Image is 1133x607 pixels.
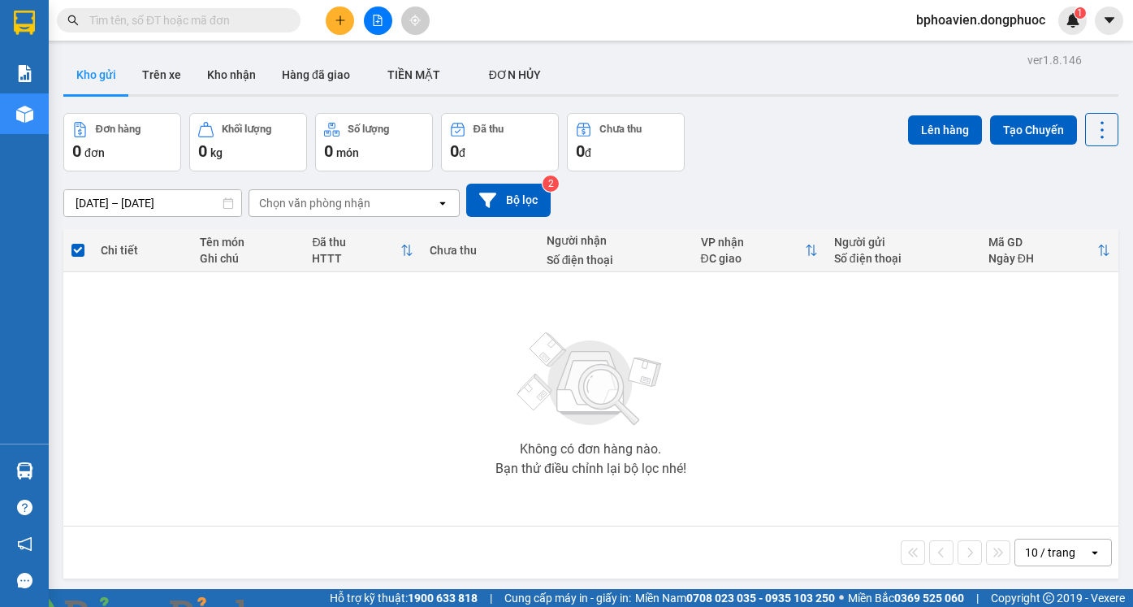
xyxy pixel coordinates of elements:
th: Toggle SortBy [693,229,826,272]
div: Người nhận [547,234,685,247]
sup: 2 [543,176,559,192]
button: Đã thu0đ [441,113,559,171]
div: Số điện thoại [547,254,685,267]
span: message [17,573,32,588]
strong: 1900 633 818 [408,592,478,605]
span: | [490,589,492,607]
div: VP nhận [701,236,805,249]
div: HTTT [312,252,400,265]
input: Select a date range. [64,190,241,216]
div: ĐC giao [701,252,805,265]
span: caret-down [1102,13,1117,28]
span: TIỀN MẶT [387,68,440,81]
div: Không có đơn hàng nào. [520,443,661,456]
span: Miền Nam [635,589,835,607]
div: Chưa thu [430,244,530,257]
div: Đã thu [474,124,504,135]
span: ⚪️ [839,595,844,601]
div: Số điện thoại [834,252,972,265]
button: plus [326,7,354,35]
svg: open [1088,546,1101,559]
span: ĐƠN HỦY [489,68,541,81]
span: Miền Bắc [848,589,964,607]
span: 0 [324,141,333,161]
span: bphoavien.dongphuoc [903,10,1058,30]
button: Trên xe [129,55,194,94]
div: 10 / trang [1025,544,1075,561]
div: Tên món [200,236,296,249]
img: warehouse-icon [16,106,33,123]
button: Chưa thu0đ [567,113,685,171]
span: 0 [576,141,585,161]
button: file-add [364,7,392,35]
button: Bộ lọc [466,184,551,217]
span: kg [210,146,223,159]
span: plus [335,15,346,26]
div: Mã GD [988,236,1097,249]
button: Lên hàng [908,115,982,145]
button: Hàng đã giao [269,55,363,94]
div: Chưa thu [599,124,642,135]
th: Toggle SortBy [304,229,421,272]
button: Số lượng0món [315,113,433,171]
img: icon-new-feature [1066,13,1080,28]
strong: 0369 525 060 [894,592,964,605]
span: notification [17,536,32,552]
span: copyright [1043,592,1054,604]
span: món [336,146,359,159]
span: aim [409,15,421,26]
span: 1 [1077,7,1083,19]
div: Ghi chú [200,252,296,265]
button: Đơn hàng0đơn [63,113,181,171]
img: logo-vxr [14,11,35,35]
div: Đã thu [312,236,400,249]
button: aim [401,7,430,35]
div: Chọn văn phòng nhận [259,195,370,211]
span: search [67,15,79,26]
div: Người gửi [834,236,972,249]
div: Đơn hàng [96,124,141,135]
div: Bạn thử điều chỉnh lại bộ lọc nhé! [495,462,686,475]
span: 0 [72,141,81,161]
span: Hỗ trợ kỹ thuật: [330,589,478,607]
span: file-add [372,15,383,26]
div: ver 1.8.146 [1027,51,1082,69]
span: 0 [198,141,207,161]
div: Số lượng [348,124,389,135]
button: caret-down [1095,7,1123,35]
div: Chi tiết [101,244,184,257]
button: Kho nhận [194,55,269,94]
img: svg+xml;base64,PHN2ZyBjbGFzcz0ibGlzdC1wbHVnX19zdmciIHhtbG5zPSJodHRwOi8vd3d3LnczLm9yZy8yMDAwL3N2Zy... [509,323,672,436]
img: solution-icon [16,65,33,82]
button: Tạo Chuyến [990,115,1077,145]
svg: open [436,197,449,210]
span: Cung cấp máy in - giấy in: [504,589,631,607]
span: đ [585,146,591,159]
span: 0 [450,141,459,161]
img: warehouse-icon [16,462,33,479]
button: Khối lượng0kg [189,113,307,171]
div: Ngày ĐH [988,252,1097,265]
span: question-circle [17,500,32,515]
button: Kho gửi [63,55,129,94]
sup: 1 [1075,7,1086,19]
span: | [976,589,979,607]
strong: 0708 023 035 - 0935 103 250 [686,592,835,605]
th: Toggle SortBy [980,229,1118,272]
div: Khối lượng [222,124,271,135]
span: đ [459,146,465,159]
span: đơn [84,146,105,159]
input: Tìm tên, số ĐT hoặc mã đơn [89,11,281,29]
